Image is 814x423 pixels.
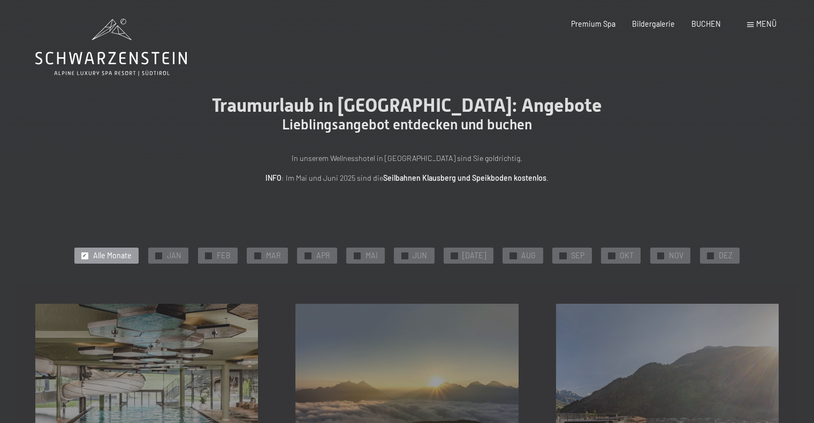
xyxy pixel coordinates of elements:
a: Bildergalerie [632,19,675,28]
span: ✓ [306,252,310,259]
a: Premium Spa [571,19,615,28]
span: Lieblingsangebot entdecken und buchen [282,117,532,133]
span: ✓ [206,252,210,259]
strong: Seilbahnen Klausberg und Speikboden kostenlos [383,173,546,182]
a: BUCHEN [691,19,721,28]
span: JAN [167,250,181,261]
span: FEB [217,250,231,261]
span: ✓ [511,252,515,259]
strong: INFO [265,173,282,182]
span: Menü [756,19,777,28]
span: [DATE] [462,250,486,261]
span: ✓ [355,252,359,259]
span: ✓ [659,252,663,259]
span: SEP [571,250,584,261]
span: MAI [366,250,378,261]
span: ✓ [610,252,614,259]
span: ✓ [561,252,565,259]
span: MAR [266,250,281,261]
span: ✓ [255,252,260,259]
span: APR [316,250,330,261]
span: ✓ [709,252,713,259]
span: JUN [413,250,427,261]
p: : Im Mai und Juni 2025 sind die . [172,172,643,184]
span: ✓ [82,252,87,259]
span: OKT [620,250,634,261]
span: ✓ [402,252,407,259]
span: Alle Monate [93,250,132,261]
span: ✓ [452,252,457,259]
span: Traumurlaub in [GEOGRAPHIC_DATA]: Angebote [212,94,602,116]
span: AUG [521,250,536,261]
span: NOV [669,250,683,261]
p: In unserem Wellnesshotel in [GEOGRAPHIC_DATA] sind Sie goldrichtig. [172,152,643,165]
span: ✓ [156,252,161,259]
span: DEZ [719,250,733,261]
